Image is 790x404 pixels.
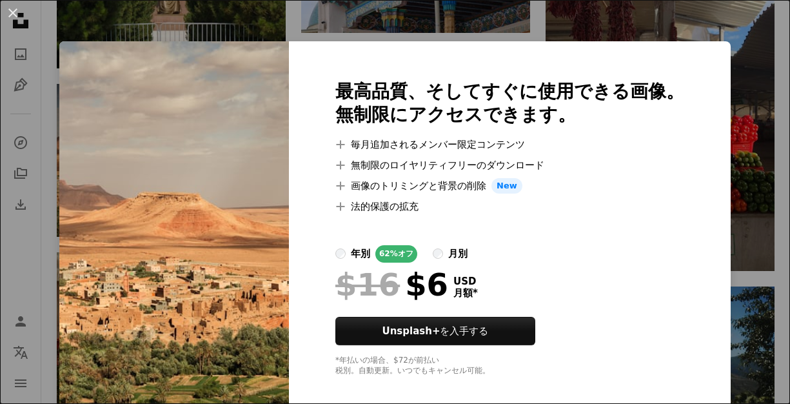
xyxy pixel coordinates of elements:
[382,325,440,337] strong: Unsplash+
[375,245,417,263] div: 62% オフ
[335,248,346,259] input: 年別62%オフ
[335,178,684,194] li: 画像のトリミングと背景の削除
[351,246,370,261] div: 年別
[433,248,443,259] input: 月別
[335,268,400,301] span: $16
[335,268,448,301] div: $6
[335,80,684,126] h2: 最高品質、そしてすぐに使用できる画像。 無制限にアクセスできます。
[335,199,684,214] li: 法的保護の拡充
[453,276,478,287] span: USD
[448,246,468,261] div: 月別
[335,317,535,345] button: Unsplash+を入手する
[491,178,522,194] span: New
[335,356,684,376] div: *年払いの場合、 $72 が前払い 税別。自動更新。いつでもキャンセル可能。
[335,157,684,173] li: 無制限のロイヤリティフリーのダウンロード
[335,137,684,152] li: 毎月追加されるメンバー限定コンテンツ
